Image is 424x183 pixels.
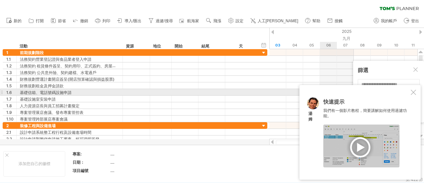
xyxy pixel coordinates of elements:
font: 前期規劃階段 [20,50,44,55]
font: 航海家 [187,19,199,23]
font: 列印 [102,19,110,23]
a: 新的 [5,17,24,25]
font: 撤銷 [80,19,88,23]
font: 幫助 [312,19,320,23]
font: 專案管理展店會議、發布專案管控表 [20,110,83,115]
font: 篩選 [358,67,368,73]
font: 06 [326,43,331,47]
div: 2025年9月3日星期三 [269,42,286,49]
font: 法務契約 公共意外險、契約建檔、水電過戶 [20,70,96,75]
font: 07 [343,43,347,47]
a: 航海家 [178,17,201,25]
div: 2025年9月11日，星期四 [404,42,421,49]
font: 05 [309,43,314,47]
font: 專案管理跨部展店專案會議 [20,117,68,122]
font: 日期： [73,160,84,165]
font: 1.9 [6,110,12,115]
a: 接觸 [326,17,344,25]
font: 快速提示 [323,98,344,105]
font: 飛漲 [213,19,221,23]
font: 活動 [20,44,27,48]
font: 人力資源店長與員工招募計畫擬定 [20,103,79,108]
font: 法務契約 租賃條件簽呈、契約用印、正式簽約、房屋點交 [20,63,120,68]
font: 專案: [73,151,82,156]
font: 地位 [153,44,161,48]
a: 我的帳戶 [372,17,399,25]
a: 設定 [227,17,245,25]
a: 飛漲 [204,17,223,25]
font: 09 [377,43,382,47]
font: 過濾/搜尋 [156,19,173,23]
div: 2025年9月10日星期三 [388,42,404,49]
font: 1.4 [6,77,12,82]
font: 1.3 [6,70,12,75]
font: 裝修工程與設備進場 [20,123,56,128]
font: 設定 [236,19,243,23]
font: 基礎信箱、電話號碼設施申請 [20,90,72,95]
font: 結尾 [201,44,209,48]
font: 新的 [14,19,22,23]
font: 10 [394,43,398,47]
font: .... [110,160,114,165]
font: 08 [360,43,365,47]
font: 2.2 [6,137,12,141]
font: 項目編號 [73,168,88,173]
font: 添加您自己的徽標 [19,161,50,166]
font: 2 [6,123,9,128]
div: 2025年9月4日星期四 [286,42,303,49]
a: 打開 [27,17,46,25]
font: 打開 [36,19,44,23]
font: 我們有一個影片教程，簡要講解如何使用過濾功能。 [323,108,407,119]
font: 開始 [175,44,183,48]
font: 設計申請系統整工程行程及設備進場時間 [20,130,91,135]
font: 11 [411,43,415,47]
font: 基礎設施室安裝申請 [20,97,56,102]
font: 資源 [126,44,134,48]
a: 過濾/搜尋 [147,17,175,25]
font: 登出 [411,19,419,23]
font: .... [110,168,114,173]
a: 節省 [49,17,68,25]
div: 2025年9月9日星期二 [371,42,388,49]
div: 2025年9月8日星期一 [354,42,371,49]
div: 2025年9月6日星期六 [320,42,337,49]
font: 1.8 [6,103,12,108]
font: 接觸 [335,19,343,23]
font: 1.5 [6,83,12,88]
font: 天 [239,44,243,48]
a: 幫助 [303,17,322,25]
font: 法務契約營業登記證與食品業者登入申請 [20,57,91,62]
a: 列印 [93,17,112,25]
font: 04 [292,43,297,47]
a: 登出 [402,17,421,25]
font: 1.2 [6,63,12,68]
font: 1.7 [6,97,12,102]
a: 撤銷 [71,17,90,25]
font: 1.1 [6,57,11,62]
div: 2025年9月5日星期五 [303,42,320,49]
font: 1.6 [6,90,12,95]
font: 湯姆 [308,111,312,122]
font: 03 [275,43,280,47]
font: 1 [6,50,8,55]
font: 設計申請製圖併申請施工審查、核可證明簽發 [20,137,99,141]
div: 2025年9月7日星期日 [337,42,354,49]
font: 九月 [343,36,350,41]
a: 人工[PERSON_NAME] [249,17,300,25]
font: 財務規劃營運計畫開店簽呈(開店預算確認與損益股票) [20,77,115,82]
font: 我的帳戶 [381,19,397,23]
a: 導入/匯出 [116,17,143,25]
font: 人工[PERSON_NAME] [258,19,298,23]
font: 導入/匯出 [125,19,141,23]
font: .... [110,151,114,156]
font: 財務規劃租金及押金請款 [20,83,64,88]
font: 節省 [58,19,66,23]
font: 1.10 [6,117,14,122]
font: 2025 [342,29,351,34]
font: 2.1 [6,130,11,135]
